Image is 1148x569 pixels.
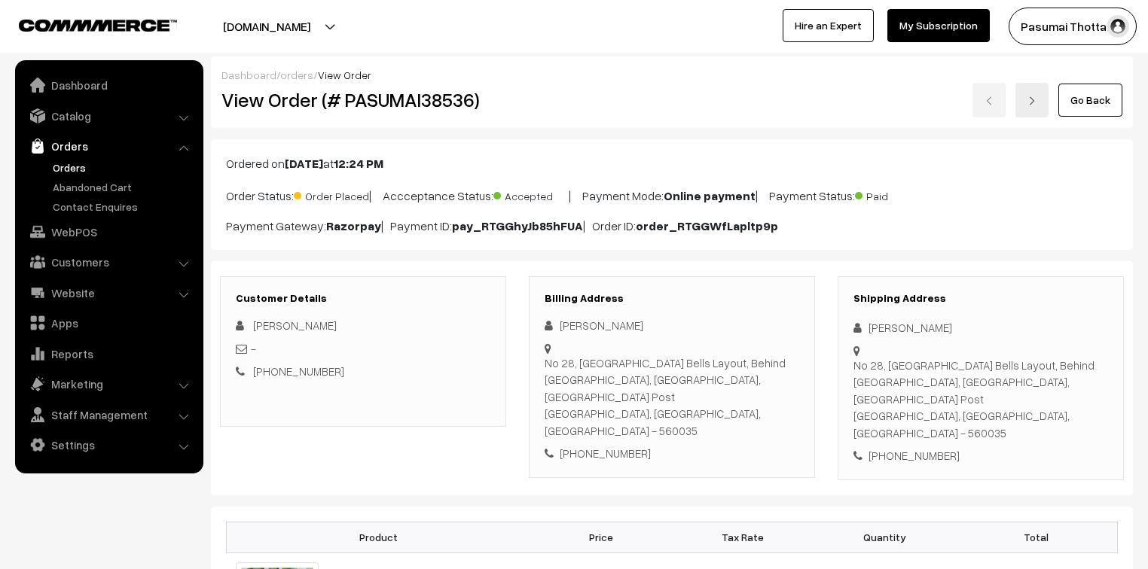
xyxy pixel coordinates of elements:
a: Orders [49,160,198,175]
div: [PERSON_NAME] [853,319,1108,336]
a: Marketing [19,370,198,397]
b: Online payment [664,188,756,203]
b: order_RTGGWfLapltp9p [636,218,778,233]
p: Order Status: | Accceptance Status: | Payment Mode: | Payment Status: [226,184,1118,205]
h3: Billing Address [545,292,799,305]
a: Go Back [1058,84,1122,117]
img: right-arrow.png [1027,96,1037,105]
a: orders [280,68,313,81]
a: Staff Management [19,401,198,428]
a: COMMMERCE [19,15,151,33]
button: [DOMAIN_NAME] [170,8,363,45]
a: Hire an Expert [783,9,874,42]
th: Price [530,522,672,552]
a: Contact Enquires [49,199,198,215]
p: Payment Gateway: | Payment ID: | Order ID: [226,217,1118,235]
a: Catalog [19,102,198,129]
b: pay_RTGGhyJb85hFUA [452,218,583,233]
div: [PERSON_NAME] [545,317,799,334]
div: / / [221,67,1122,83]
a: Customers [19,248,198,275]
h2: View Order (# PASUMAI38536) [221,88,507,111]
a: Reports [19,340,198,367]
span: Paid [855,184,930,204]
span: Order Placed [294,184,369,204]
a: Settings [19,431,198,458]
div: No 28, [GEOGRAPHIC_DATA] Bells Layout, Behind [GEOGRAPHIC_DATA], [GEOGRAPHIC_DATA], [GEOGRAPHIC_D... [853,357,1108,442]
a: Orders [19,132,198,160]
a: Abandoned Cart [49,179,198,195]
span: Accepted [493,184,569,204]
div: - [236,340,490,358]
a: Apps [19,309,198,336]
b: [DATE] [285,156,323,171]
a: Dashboard [221,68,276,81]
img: COMMMERCE [19,20,177,31]
span: [PERSON_NAME] [253,318,337,332]
th: Quantity [814,522,955,552]
button: Pasumai Thotta… [1009,8,1137,45]
div: [PHONE_NUMBER] [853,447,1108,464]
b: 12:24 PM [334,156,383,171]
b: Razorpay [326,218,381,233]
h3: Shipping Address [853,292,1108,305]
span: View Order [318,68,371,81]
a: WebPOS [19,218,198,245]
img: user [1107,15,1129,38]
th: Product [227,522,530,552]
a: Website [19,279,198,306]
th: Tax Rate [672,522,814,552]
th: Total [955,522,1117,552]
a: Dashboard [19,72,198,99]
p: Ordered on at [226,154,1118,172]
a: My Subscription [887,9,990,42]
div: [PHONE_NUMBER] [545,445,799,462]
div: No 28, [GEOGRAPHIC_DATA] Bells Layout, Behind [GEOGRAPHIC_DATA], [GEOGRAPHIC_DATA], [GEOGRAPHIC_D... [545,354,799,440]
h3: Customer Details [236,292,490,305]
a: [PHONE_NUMBER] [253,364,344,378]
